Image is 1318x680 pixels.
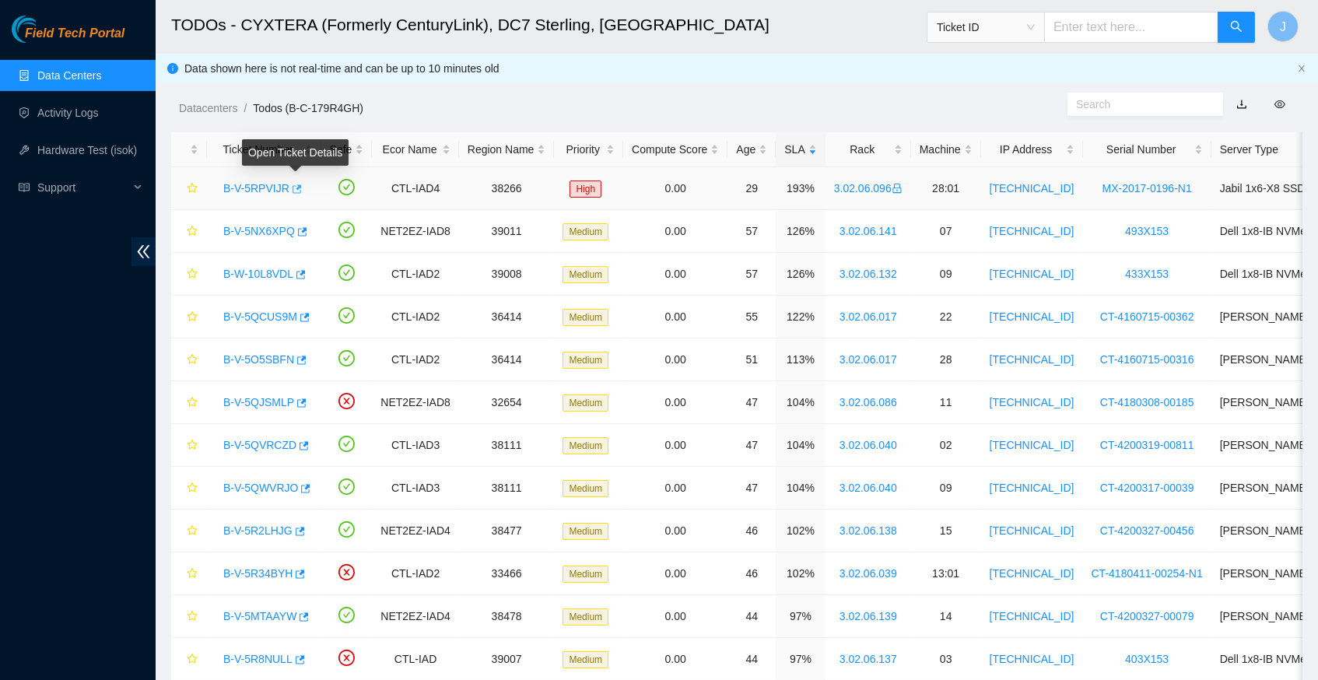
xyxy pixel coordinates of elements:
span: close-circle [338,393,355,409]
button: star [180,304,198,329]
td: 0.00 [623,467,727,510]
a: CT-4200319-00811 [1100,439,1194,451]
a: 493X153 [1125,225,1169,237]
a: CT-4200317-00039 [1100,482,1194,494]
a: 3.02.06.040 [840,439,897,451]
span: close-circle [338,564,355,580]
a: [TECHNICAL_ID] [990,567,1074,580]
span: Medium [563,394,608,412]
td: 102% [776,552,825,595]
a: B-V-5QWVRJO [223,482,298,494]
a: 3.02.06.139 [840,610,897,622]
td: 0.00 [623,253,727,296]
td: 113% [776,338,825,381]
a: 3.02.06.132 [840,268,897,280]
td: 29 [727,167,776,210]
span: High [570,181,601,198]
span: check-circle [338,436,355,452]
td: CTL-IAD2 [372,338,458,381]
td: NET2EZ-IAD8 [372,381,458,424]
button: star [180,647,198,671]
td: CTL-IAD2 [372,253,458,296]
td: CTL-IAD4 [372,167,458,210]
input: Enter text here... [1044,12,1218,43]
a: B-V-5R2LHJG [223,524,293,537]
span: check-circle [338,478,355,495]
a: CT-4160715-00362 [1100,310,1194,323]
span: star [187,397,198,409]
td: 07 [911,210,981,253]
button: star [180,475,198,500]
td: 55 [727,296,776,338]
span: check-circle [338,265,355,281]
button: star [180,261,198,286]
a: 3.02.06.017 [840,310,897,323]
td: 46 [727,552,776,595]
a: MX-2017-0196-N1 [1102,182,1192,195]
td: 39008 [459,253,555,296]
button: star [180,604,198,629]
td: 14 [911,595,981,638]
td: 32654 [459,381,555,424]
td: 11 [911,381,981,424]
td: 36414 [459,296,555,338]
span: star [187,183,198,195]
td: 28 [911,338,981,381]
td: 02 [911,424,981,467]
span: Ticket ID [937,16,1035,39]
span: Medium [563,566,608,583]
a: 433X153 [1125,268,1169,280]
td: 0.00 [623,381,727,424]
span: check-circle [338,179,355,195]
td: 104% [776,381,825,424]
td: NET2EZ-IAD4 [372,510,458,552]
span: Medium [563,437,608,454]
span: lock [892,183,903,194]
a: B-V-5R8NULL [223,653,293,665]
a: CT-4200327-00079 [1100,610,1194,622]
span: star [187,311,198,324]
span: / [244,102,247,114]
td: 126% [776,210,825,253]
td: 44 [727,595,776,638]
td: 0.00 [623,510,727,552]
span: Medium [563,523,608,540]
a: Data Centers [37,69,101,82]
a: 3.02.06.086 [840,396,897,408]
td: 51 [727,338,776,381]
td: 0.00 [623,595,727,638]
span: star [187,611,198,623]
a: download [1236,98,1247,110]
a: 3.02.06.017 [840,353,897,366]
a: CT-4180411-00254-N1 [1092,567,1203,580]
a: Activity Logs [37,107,99,119]
td: CTL-IAD3 [372,424,458,467]
a: [TECHNICAL_ID] [990,225,1074,237]
td: 57 [727,253,776,296]
a: [TECHNICAL_ID] [990,182,1074,195]
img: Akamai Technologies [12,16,79,43]
td: 104% [776,467,825,510]
span: close-circle [338,650,355,666]
td: 36414 [459,338,555,381]
td: 104% [776,424,825,467]
td: 193% [776,167,825,210]
td: CTL-IAD3 [372,467,458,510]
a: B-V-5MTAAYW [223,610,296,622]
a: [TECHNICAL_ID] [990,396,1074,408]
span: check-circle [338,307,355,324]
a: B-V-5QJSMLP [223,396,294,408]
span: check-circle [338,222,355,238]
td: 97% [776,595,825,638]
span: Medium [563,266,608,283]
span: star [187,568,198,580]
span: Medium [563,608,608,626]
a: [TECHNICAL_ID] [990,610,1074,622]
button: star [180,390,198,415]
button: search [1218,12,1255,43]
span: close [1297,64,1306,73]
span: Support [37,172,129,203]
td: CTL-IAD2 [372,296,458,338]
td: 0.00 [623,167,727,210]
td: 0.00 [623,210,727,253]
